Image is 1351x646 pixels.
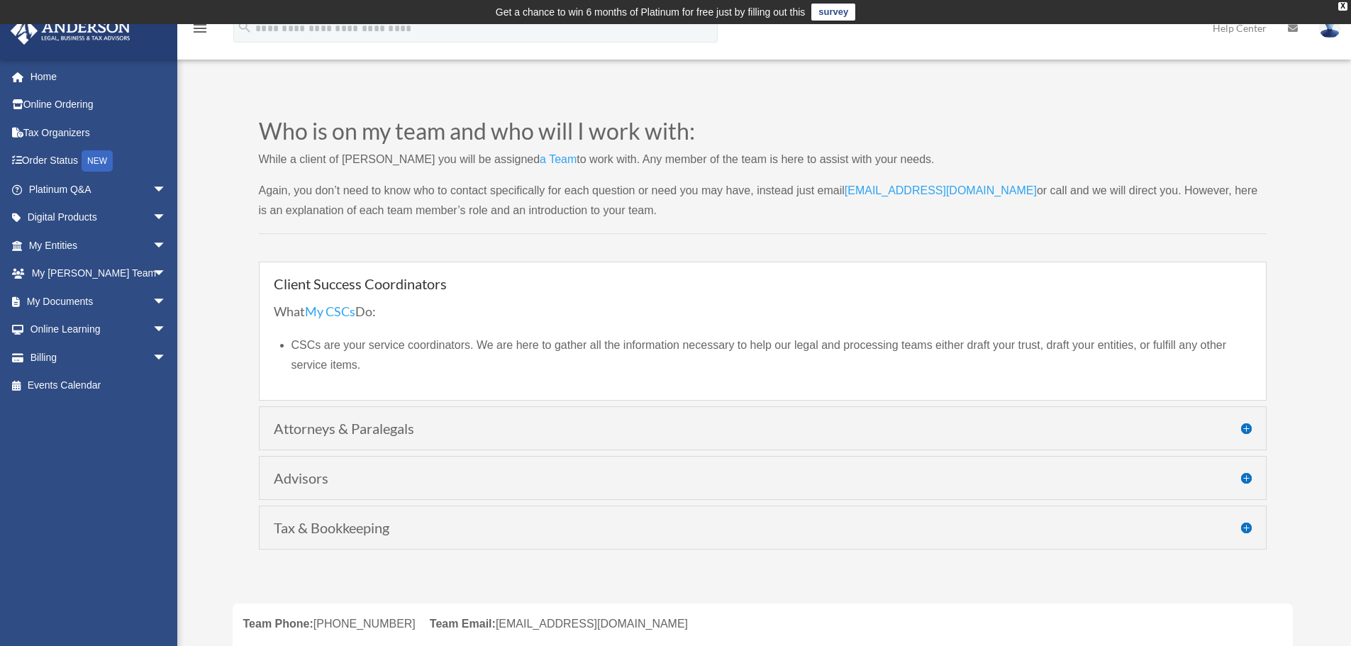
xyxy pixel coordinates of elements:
[10,316,188,344] a: Online Learningarrow_drop_down
[243,618,313,630] span: Team Phone:
[1319,18,1340,38] img: User Pic
[152,175,181,204] span: arrow_drop_down
[274,421,1252,435] h4: Attorneys & Paralegals
[540,153,577,172] a: a Team
[10,260,188,288] a: My [PERSON_NAME] Teamarrow_drop_down
[10,372,188,400] a: Events Calendar
[152,316,181,345] span: arrow_drop_down
[152,260,181,289] span: arrow_drop_down
[305,303,355,326] a: My CSCs
[430,618,496,630] span: Team Email:
[152,231,181,260] span: arrow_drop_down
[10,118,188,147] a: Tax Organizers
[274,303,376,326] span: What Do:
[152,204,181,233] span: arrow_drop_down
[10,343,188,372] a: Billingarrow_drop_down
[243,614,416,634] div: [PHONE_NUMBER]
[274,520,1252,535] h4: Tax & Bookkeeping
[82,150,113,172] div: NEW
[152,343,181,372] span: arrow_drop_down
[10,231,188,260] a: My Entitiesarrow_drop_down
[10,175,188,204] a: Platinum Q&Aarrow_drop_down
[191,20,209,37] i: menu
[259,181,1267,221] p: Again, you don’t need to know who to contact specifically for each question or need you may have,...
[496,4,806,21] div: Get a chance to win 6 months of Platinum for free just by filling out this
[152,287,181,316] span: arrow_drop_down
[1338,2,1347,11] div: close
[10,287,188,316] a: My Documentsarrow_drop_down
[6,17,135,45] img: Anderson Advisors Platinum Portal
[191,25,209,37] a: menu
[259,120,1267,150] h2: Who is on my team and who will I work with:
[291,339,1227,371] span: CSCs are your service coordinators. We are here to gather all the information necessary to help o...
[274,277,1252,291] h4: Client Success Coordinators
[10,62,188,91] a: Home
[10,204,188,232] a: Digital Productsarrow_drop_down
[811,4,855,21] a: survey
[274,471,1252,485] h4: Advisors
[10,147,188,176] a: Order StatusNEW
[237,19,252,35] i: search
[10,91,188,119] a: Online Ordering
[845,184,1037,204] a: [EMAIL_ADDRESS][DOMAIN_NAME]
[259,150,1267,181] p: While a client of [PERSON_NAME] you will be assigned to work with. Any member of the team is here...
[430,614,688,634] div: [EMAIL_ADDRESS][DOMAIN_NAME]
